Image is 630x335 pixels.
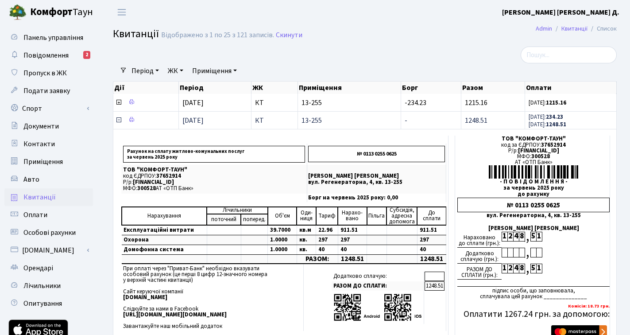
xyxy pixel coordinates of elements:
[268,245,297,254] td: 1.0000
[123,167,305,173] p: ТОВ "КОМФОРТ-ТАУН"
[4,224,93,242] a: Особові рахунки
[128,63,162,78] a: Період
[521,47,617,63] input: Пошук...
[525,232,530,242] div: ,
[316,245,338,254] td: 40
[541,141,566,149] span: 37652914
[536,24,552,33] a: Admin
[23,33,83,43] span: Панель управління
[4,206,93,224] a: Оплати
[530,264,536,273] div: 5
[182,116,204,125] span: [DATE]
[587,24,617,34] li: Список
[457,191,610,197] div: до рахунку
[23,157,63,167] span: Приміщення
[30,5,93,20] span: Таун
[338,235,367,245] td: 297
[338,225,367,235] td: 911.51
[161,31,274,39] div: Відображено з 1 по 25 з 121 записів.
[122,235,207,245] td: Охорона
[417,225,446,235] td: 911.51
[123,311,227,319] b: [URL][DOMAIN_NAME][DOMAIN_NAME]
[4,171,93,188] a: Авто
[298,82,402,94] th: Приміщення
[122,207,207,225] td: Нарахування
[123,173,305,179] p: код ЄДРПОУ:
[457,226,610,231] div: [PERSON_NAME] [PERSON_NAME]
[417,245,446,254] td: 40
[457,185,610,191] div: за червень 2025 року
[4,100,93,117] a: Спорт
[4,82,93,100] a: Подати заявку
[308,146,445,162] p: № 0113 0255 0625
[268,207,297,225] td: Об'єм
[297,254,338,264] td: РАЗОМ:
[4,295,93,312] a: Опитування
[23,175,39,184] span: Авто
[519,232,525,242] div: 8
[333,293,422,322] img: apps-qrcodes.png
[276,31,302,39] a: Скинути
[316,235,338,245] td: 297
[502,232,507,242] div: 1
[338,254,367,264] td: 1248.51
[189,63,240,78] a: Приміщення
[268,225,297,235] td: 39.7000
[4,277,93,295] a: Лічильники
[502,8,619,17] b: [PERSON_NAME] [PERSON_NAME] Д.
[405,116,407,125] span: -
[123,179,305,185] p: Р/р:
[457,213,610,218] div: вул. Регенераторна, 4, кв. 13-255
[182,98,204,108] span: [DATE]
[546,113,563,121] b: 234.23
[23,68,67,78] span: Пропуск в ЖК
[207,214,241,225] td: поточний
[457,286,610,300] div: підпис особи, що заповнювала, сплачувала цей рахунок ______________
[4,153,93,171] a: Приміщення
[461,82,525,94] th: Разом
[502,7,619,18] a: [PERSON_NAME] [PERSON_NAME] Д.
[122,225,207,235] td: Експлуатаційні витрати
[133,178,174,186] span: [FINANCIAL_ID]
[457,248,502,264] div: Додатково сплачую (грн.):
[457,309,610,319] h5: Оплатити 1267.24 грн. за допомогою:
[502,264,507,273] div: 1
[179,82,251,94] th: Період
[4,64,93,82] a: Пропуск в ЖК
[425,281,444,291] td: 1248.51
[522,19,630,38] nav: breadcrumb
[507,232,513,242] div: 2
[9,4,27,21] img: logo.png
[546,121,566,129] b: 1248.51
[457,148,610,154] div: Р/р:
[457,136,610,142] div: ТОВ "КОМФОРТ-ТАУН"
[417,254,446,264] td: 1248.51
[23,51,69,60] span: Повідомлення
[457,160,610,165] div: АТ «ОТП Банк»
[332,272,424,281] td: Додатково сплачую:
[513,232,519,242] div: 4
[4,135,93,153] a: Контакти
[123,146,305,163] p: Рахунок на сплату житлово-комунальних послуг за червень 2025 року
[156,172,181,180] span: 37652914
[207,207,268,214] td: Лічильники
[465,98,487,108] span: 1215.16
[23,228,76,238] span: Особові рахунки
[316,207,338,225] td: Тариф
[417,207,446,225] td: До cплати
[255,99,294,106] span: КТ
[308,173,445,179] p: [PERSON_NAME] [PERSON_NAME]
[568,303,610,309] b: Комісія: 18.73 грн.
[529,99,566,107] small: [DATE]:
[536,264,542,273] div: 1
[113,26,159,42] span: Квитанції
[301,117,398,124] span: 13-255
[301,99,398,106] span: 13-255
[457,198,610,212] div: № 0113 0255 0625
[338,207,367,225] td: Нарахо- вано
[297,207,316,225] td: Оди- ниця
[529,121,566,129] small: [DATE]:
[123,293,167,301] b: [DOMAIN_NAME]
[23,121,59,131] span: Документи
[507,264,513,273] div: 2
